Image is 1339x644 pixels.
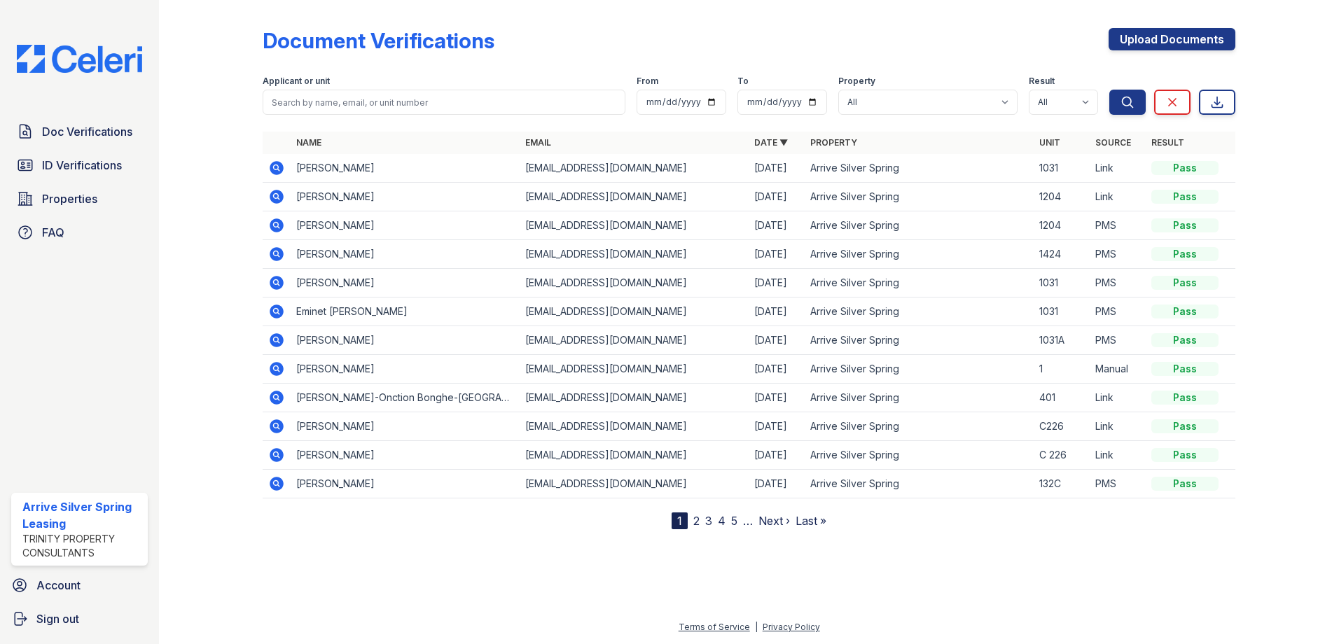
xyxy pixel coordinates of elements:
a: Source [1095,137,1131,148]
div: Pass [1151,304,1219,318]
td: [DATE] [749,384,805,412]
td: Arrive Silver Spring [805,412,1034,441]
td: [PERSON_NAME] [291,441,520,470]
td: Arrive Silver Spring [805,326,1034,355]
td: Eminet [PERSON_NAME] [291,297,520,326]
a: 4 [718,514,726,528]
td: Arrive Silver Spring [805,441,1034,470]
td: Link [1090,441,1146,470]
td: PMS [1090,297,1146,326]
div: Pass [1151,448,1219,462]
td: Arrive Silver Spring [805,470,1034,498]
div: | [755,622,758,632]
td: Link [1090,154,1146,183]
label: Property [838,76,875,87]
td: [DATE] [749,355,805,384]
a: Properties [11,185,148,213]
div: Pass [1151,477,1219,491]
div: Pass [1151,276,1219,290]
td: [DATE] [749,183,805,211]
div: Pass [1151,391,1219,405]
span: Properties [42,190,97,207]
a: Result [1151,137,1184,148]
td: [PERSON_NAME] [291,355,520,384]
td: Link [1090,412,1146,441]
div: Pass [1151,218,1219,232]
div: Pass [1151,190,1219,204]
td: 132C [1034,470,1090,498]
td: PMS [1090,211,1146,240]
td: [PERSON_NAME] [291,269,520,297]
td: [PERSON_NAME] [291,183,520,211]
td: [DATE] [749,441,805,470]
td: [PERSON_NAME] [291,211,520,240]
td: C 226 [1034,441,1090,470]
a: FAQ [11,218,148,246]
td: 1204 [1034,183,1090,211]
td: [PERSON_NAME] [291,240,520,269]
div: Pass [1151,247,1219,261]
td: [EMAIL_ADDRESS][DOMAIN_NAME] [520,297,749,326]
td: Manual [1090,355,1146,384]
td: [DATE] [749,412,805,441]
div: Trinity Property Consultants [22,532,142,560]
td: 1204 [1034,211,1090,240]
td: Arrive Silver Spring [805,269,1034,297]
td: [DATE] [749,154,805,183]
td: Arrive Silver Spring [805,211,1034,240]
td: Arrive Silver Spring [805,183,1034,211]
div: Pass [1151,419,1219,433]
a: Email [525,137,551,148]
label: From [637,76,658,87]
td: 1 [1034,355,1090,384]
a: 5 [731,514,737,528]
td: PMS [1090,470,1146,498]
a: Account [6,571,153,599]
a: 2 [693,514,700,528]
div: Arrive Silver Spring Leasing [22,498,142,532]
td: Arrive Silver Spring [805,240,1034,269]
td: 1031 [1034,154,1090,183]
td: [PERSON_NAME] [291,326,520,355]
span: FAQ [42,224,64,241]
td: 401 [1034,384,1090,412]
td: 1031 [1034,297,1090,326]
td: 1031A [1034,326,1090,355]
td: [EMAIL_ADDRESS][DOMAIN_NAME] [520,269,749,297]
td: Link [1090,384,1146,412]
td: [DATE] [749,326,805,355]
a: Upload Documents [1109,28,1235,50]
td: Arrive Silver Spring [805,384,1034,412]
td: PMS [1090,326,1146,355]
td: [DATE] [749,470,805,498]
td: Arrive Silver Spring [805,154,1034,183]
td: [DATE] [749,240,805,269]
span: Sign out [36,610,79,627]
label: Result [1029,76,1055,87]
a: Property [810,137,857,148]
a: Sign out [6,605,153,633]
td: Arrive Silver Spring [805,355,1034,384]
td: [EMAIL_ADDRESS][DOMAIN_NAME] [520,355,749,384]
span: ID Verifications [42,157,122,174]
td: [EMAIL_ADDRESS][DOMAIN_NAME] [520,183,749,211]
a: Unit [1039,137,1060,148]
td: PMS [1090,269,1146,297]
td: [DATE] [749,211,805,240]
td: [PERSON_NAME]-Onction Bonghe-[GEOGRAPHIC_DATA] [291,384,520,412]
a: Privacy Policy [763,622,820,632]
a: Doc Verifications [11,118,148,146]
td: [PERSON_NAME] [291,412,520,441]
span: Doc Verifications [42,123,132,140]
a: Last » [796,514,826,528]
a: 3 [705,514,712,528]
img: CE_Logo_Blue-a8612792a0a2168367f1c8372b55b34899dd931a85d93a1a3d3e32e68fde9ad4.png [6,45,153,73]
td: C226 [1034,412,1090,441]
td: [DATE] [749,297,805,326]
div: Pass [1151,333,1219,347]
input: Search by name, email, or unit number [263,90,625,115]
td: [EMAIL_ADDRESS][DOMAIN_NAME] [520,326,749,355]
td: [EMAIL_ADDRESS][DOMAIN_NAME] [520,412,749,441]
td: [EMAIL_ADDRESS][DOMAIN_NAME] [520,154,749,183]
